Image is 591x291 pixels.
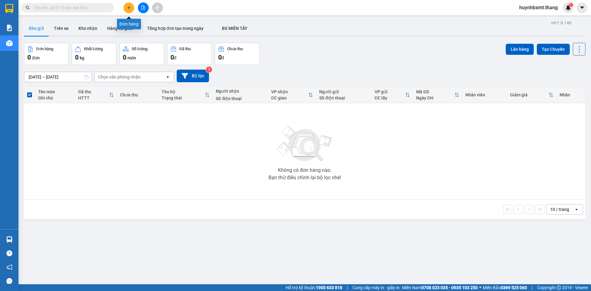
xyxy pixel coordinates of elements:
[557,285,561,290] span: copyright
[514,4,563,11] span: huynhbxmt.thang
[319,95,368,100] div: Số điện thoại
[138,2,149,13] button: file-add
[510,92,549,97] div: Giảm giá
[147,26,203,31] span: Tổng hợp đơn tạo trong ngày
[179,47,191,51] div: Đã thu
[501,285,527,290] strong: 0369 525 060
[268,87,316,103] th: Toggle SortBy
[402,284,478,291] span: Miền Nam
[177,70,209,82] button: Bộ lọc
[532,284,533,291] span: |
[278,168,332,173] div: Không có đơn hàng nào.
[579,5,585,10] span: caret-down
[6,40,13,46] img: warehouse-icon
[560,92,582,97] div: Nhãn
[216,89,265,94] div: Người nhận
[372,87,413,103] th: Toggle SortBy
[165,75,170,79] svg: open
[5,4,13,13] img: logo-vxr
[465,92,504,97] div: Nhân viên
[119,43,164,65] button: Số lượng0món
[375,89,405,94] div: VP gửi
[216,96,265,101] div: Số điện thoại
[271,89,308,94] div: VP nhận
[38,95,72,100] div: Ghi chú
[123,2,134,13] button: plus
[413,87,462,103] th: Toggle SortBy
[78,89,109,94] div: Đã thu
[102,21,138,36] button: Hàng đã giao
[574,207,579,212] svg: open
[570,3,572,7] span: 1
[6,278,12,284] span: message
[206,67,212,73] sup: 2
[24,72,91,82] input: Select a date range.
[123,54,126,61] span: 0
[38,89,72,94] div: Tên món
[565,5,571,10] img: icon-new-feature
[352,284,400,291] span: Cung cấp máy in - giấy in:
[6,264,12,270] span: notification
[34,4,107,11] input: Tìm tên, số ĐT hoặc mã đơn
[506,44,534,55] button: Lên hàng
[319,89,368,94] div: Người gửi
[98,74,141,80] div: Chọn văn phòng nhận
[32,55,40,60] span: đơn
[75,54,78,61] span: 0
[507,87,557,103] th: Toggle SortBy
[127,6,131,10] span: plus
[222,55,224,60] span: đ
[49,21,74,36] button: Trên xe
[78,95,109,100] div: HTTT
[132,47,147,51] div: Số lượng
[416,89,454,94] div: Mã GD
[274,122,336,165] img: svg+xml;base64,PHN2ZyBjbGFzcz0ibGlzdC1wbHVnX19zdmciIHhtbG5zPSJodHRwOi8vd3d3LnczLm9yZy8yMDAwL3N2Zy...
[159,87,213,103] th: Toggle SortBy
[127,55,136,60] span: món
[6,236,13,243] img: warehouse-icon
[155,6,159,10] span: aim
[215,43,259,65] button: Chưa thu0đ
[222,26,247,31] span: BX MIỀN TÂY
[26,6,30,10] span: search
[141,6,145,10] span: file-add
[286,284,342,291] span: Hỗ trợ kỹ thuật:
[416,95,454,100] div: Ngày ĐH
[268,175,341,180] div: Bạn thử điều chỉnh lại bộ lọc nhé!
[421,285,478,290] strong: 0708 023 035 - 0935 103 250
[218,54,222,61] span: 0
[537,44,570,55] button: Tạo Chuyến
[74,21,102,36] button: Kho nhận
[162,95,205,100] div: Trạng thái
[80,55,84,60] span: kg
[347,284,348,291] span: |
[84,47,103,51] div: Khối lượng
[227,47,243,51] div: Chưa thu
[75,87,117,103] th: Toggle SortBy
[375,95,405,100] div: ĐC lấy
[483,284,527,291] span: Miền Bắc
[72,43,116,65] button: Khối lượng0kg
[551,19,572,26] div: ver 1.8.146
[24,43,69,65] button: Đơn hàng0đơn
[174,55,176,60] span: đ
[117,19,141,29] div: Đơn hàng
[120,92,155,97] div: Chưa thu
[167,43,212,65] button: Đã thu0đ
[162,89,205,94] div: Thu hộ
[6,250,12,256] span: question-circle
[27,54,31,61] span: 0
[569,3,573,7] sup: 1
[36,47,53,51] div: Đơn hàng
[152,2,163,13] button: aim
[6,25,13,31] img: solution-icon
[479,286,481,289] span: ⚪️
[577,2,587,13] button: caret-down
[271,95,308,100] div: ĐC giao
[171,54,174,61] span: 0
[550,206,569,212] div: 10 / trang
[316,285,342,290] strong: 1900 633 818
[24,21,49,36] button: Kho gửi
